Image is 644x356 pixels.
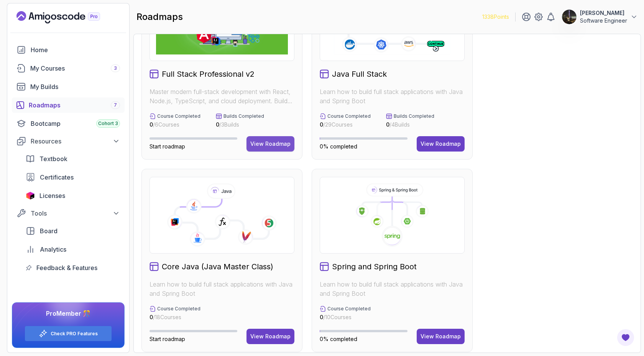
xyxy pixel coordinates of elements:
button: View Roadmap [246,329,294,344]
p: / 4 Builds [386,121,434,129]
img: jetbrains icon [26,192,35,199]
p: / 10 Courses [320,313,371,321]
span: 0 [320,314,323,320]
a: home [12,42,125,58]
h2: Full Stack Professional v2 [162,69,255,79]
p: / 18 Courses [149,313,200,321]
span: 0% completed [320,143,357,150]
span: 0 [386,121,389,128]
h2: Spring and Spring Boot [332,261,417,272]
p: Master modern full-stack development with React, Node.js, TypeScript, and cloud deployment. Build... [149,87,294,105]
p: Builds Completed [223,113,264,119]
div: View Roadmap [250,333,291,340]
p: Builds Completed [394,113,434,119]
a: courses [12,61,125,76]
span: 3 [114,65,117,71]
button: Open Feedback Button [616,328,635,347]
div: Roadmaps [29,101,120,110]
p: Software Engineer [580,17,627,25]
span: Analytics [40,245,66,254]
button: View Roadmap [417,329,465,344]
span: Start roadmap [149,336,185,342]
h2: Core Java (Java Master Class) [162,261,273,272]
div: Bootcamp [31,119,120,128]
div: My Builds [30,82,120,91]
span: 0 [149,121,153,128]
p: / 6 Courses [149,121,200,129]
span: 0 [149,314,153,320]
h2: Java Full Stack [332,69,387,79]
button: Tools [12,206,125,220]
p: Course Completed [327,306,371,312]
span: Cohort 3 [98,120,118,127]
span: 0 [320,121,323,128]
a: builds [12,79,125,94]
a: Landing page [16,11,118,23]
p: Course Completed [157,113,200,119]
span: 0% completed [320,336,357,342]
a: feedback [21,260,125,275]
a: bootcamp [12,116,125,131]
a: board [21,223,125,239]
div: My Courses [30,64,120,73]
a: roadmaps [12,97,125,113]
a: analytics [21,242,125,257]
button: Check PRO Features [25,326,112,341]
div: Resources [31,137,120,146]
p: [PERSON_NAME] [580,9,627,17]
button: Resources [12,134,125,148]
p: / 3 Builds [216,121,264,129]
p: / 29 Courses [320,121,371,129]
button: View Roadmap [417,136,465,152]
button: user profile image[PERSON_NAME]Software Engineer [562,9,638,25]
span: Licenses [39,191,65,200]
button: View Roadmap [246,136,294,152]
p: Course Completed [157,306,200,312]
h2: roadmaps [136,11,183,23]
span: Board [40,226,58,236]
p: Learn how to build full stack applications with Java and Spring Boot [320,280,465,298]
a: licenses [21,188,125,203]
span: Textbook [39,154,67,163]
span: Certificates [40,173,74,182]
img: user profile image [562,10,577,24]
p: Learn how to build full stack applications with Java and Spring Boot [149,280,294,298]
div: Tools [31,209,120,218]
div: View Roadmap [250,140,291,148]
span: 0 [216,121,219,128]
a: certificates [21,170,125,185]
p: Learn how to build full stack applications with Java and Spring Boot [320,87,465,105]
span: Feedback & Features [36,263,97,272]
p: 1338 Points [482,13,509,21]
p: Course Completed [327,113,371,119]
a: textbook [21,151,125,166]
div: View Roadmap [421,333,461,340]
div: View Roadmap [421,140,461,148]
div: Home [31,45,120,54]
span: 7 [114,102,117,108]
a: Check PRO Features [51,331,98,337]
span: Start roadmap [149,143,185,150]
